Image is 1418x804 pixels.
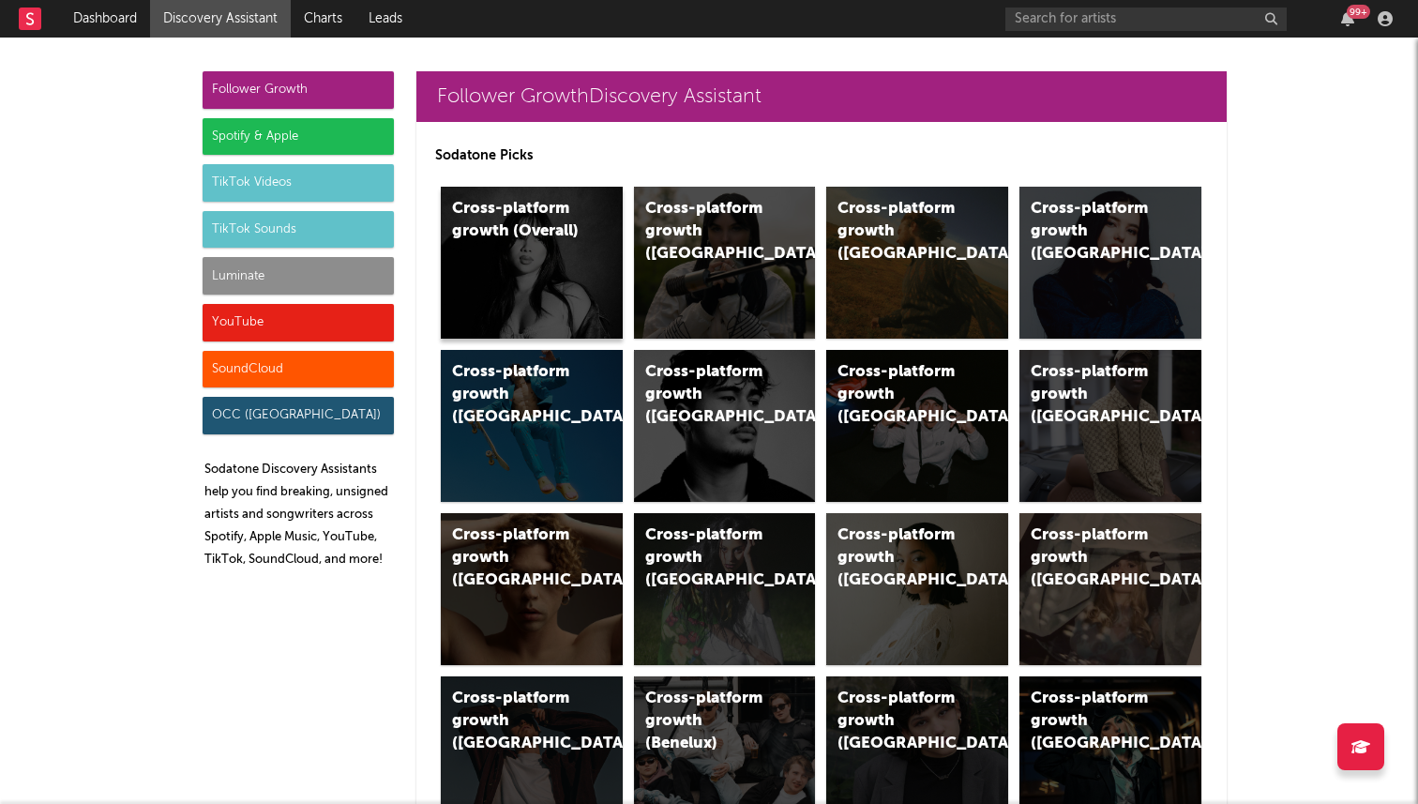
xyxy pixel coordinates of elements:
[837,524,965,592] div: Cross-platform growth ([GEOGRAPHIC_DATA])
[634,513,816,665] a: Cross-platform growth ([GEOGRAPHIC_DATA])
[645,524,773,592] div: Cross-platform growth ([GEOGRAPHIC_DATA])
[645,198,773,265] div: Cross-platform growth ([GEOGRAPHIC_DATA])
[416,71,1227,122] a: Follower GrowthDiscovery Assistant
[1031,688,1158,755] div: Cross-platform growth ([GEOGRAPHIC_DATA])
[203,118,394,156] div: Spotify & Apple
[837,198,965,265] div: Cross-platform growth ([GEOGRAPHIC_DATA])
[1347,5,1370,19] div: 99 +
[441,187,623,339] a: Cross-platform growth (Overall)
[204,459,394,571] p: Sodatone Discovery Assistants help you find breaking, unsigned artists and songwriters across Spo...
[441,513,623,665] a: Cross-platform growth ([GEOGRAPHIC_DATA])
[203,211,394,249] div: TikTok Sounds
[634,187,816,339] a: Cross-platform growth ([GEOGRAPHIC_DATA])
[435,144,1208,167] p: Sodatone Picks
[1019,187,1201,339] a: Cross-platform growth ([GEOGRAPHIC_DATA])
[1031,524,1158,592] div: Cross-platform growth ([GEOGRAPHIC_DATA])
[452,524,580,592] div: Cross-platform growth ([GEOGRAPHIC_DATA])
[826,513,1008,665] a: Cross-platform growth ([GEOGRAPHIC_DATA])
[452,198,580,243] div: Cross-platform growth (Overall)
[826,187,1008,339] a: Cross-platform growth ([GEOGRAPHIC_DATA])
[645,688,773,755] div: Cross-platform growth (Benelux)
[837,361,965,429] div: Cross-platform growth ([GEOGRAPHIC_DATA]/GSA)
[441,350,623,502] a: Cross-platform growth ([GEOGRAPHIC_DATA])
[1005,8,1287,31] input: Search for artists
[1031,198,1158,265] div: Cross-platform growth ([GEOGRAPHIC_DATA])
[203,304,394,341] div: YouTube
[837,688,965,755] div: Cross-platform growth ([GEOGRAPHIC_DATA])
[203,71,394,109] div: Follower Growth
[203,257,394,295] div: Luminate
[1019,513,1201,665] a: Cross-platform growth ([GEOGRAPHIC_DATA])
[203,164,394,202] div: TikTok Videos
[452,688,580,755] div: Cross-platform growth ([GEOGRAPHIC_DATA])
[1031,361,1158,429] div: Cross-platform growth ([GEOGRAPHIC_DATA])
[203,397,394,434] div: OCC ([GEOGRAPHIC_DATA])
[826,350,1008,502] a: Cross-platform growth ([GEOGRAPHIC_DATA]/GSA)
[452,361,580,429] div: Cross-platform growth ([GEOGRAPHIC_DATA])
[645,361,773,429] div: Cross-platform growth ([GEOGRAPHIC_DATA])
[203,351,394,388] div: SoundCloud
[1019,350,1201,502] a: Cross-platform growth ([GEOGRAPHIC_DATA])
[634,350,816,502] a: Cross-platform growth ([GEOGRAPHIC_DATA])
[1341,11,1354,26] button: 99+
